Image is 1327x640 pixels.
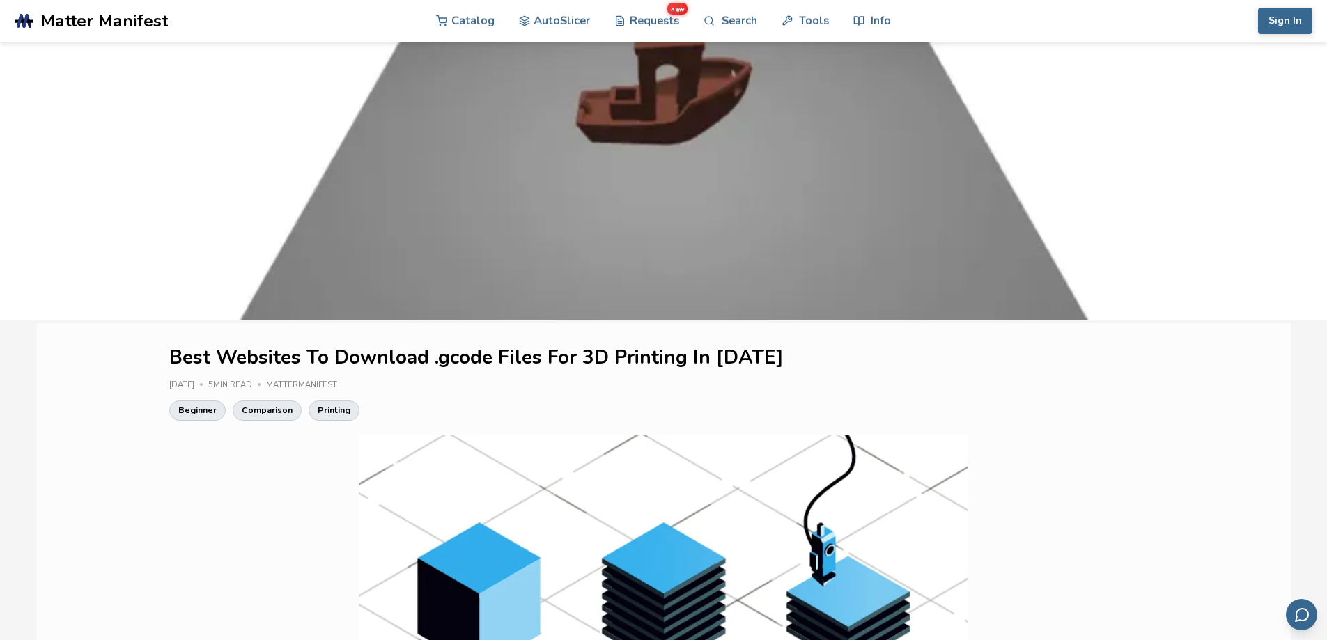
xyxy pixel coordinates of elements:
[1258,8,1312,34] button: Sign In
[169,347,1158,368] h1: Best Websites To Download .gcode Files For 3D Printing In [DATE]
[266,381,347,390] div: MatterManifest
[1286,599,1317,630] button: Send feedback via email
[667,3,688,15] span: new
[208,381,266,390] div: 5 min read
[40,11,168,31] span: Matter Manifest
[309,400,359,420] a: Printing
[169,381,208,390] div: [DATE]
[169,400,226,420] a: Beginner
[233,400,302,420] a: Comparison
